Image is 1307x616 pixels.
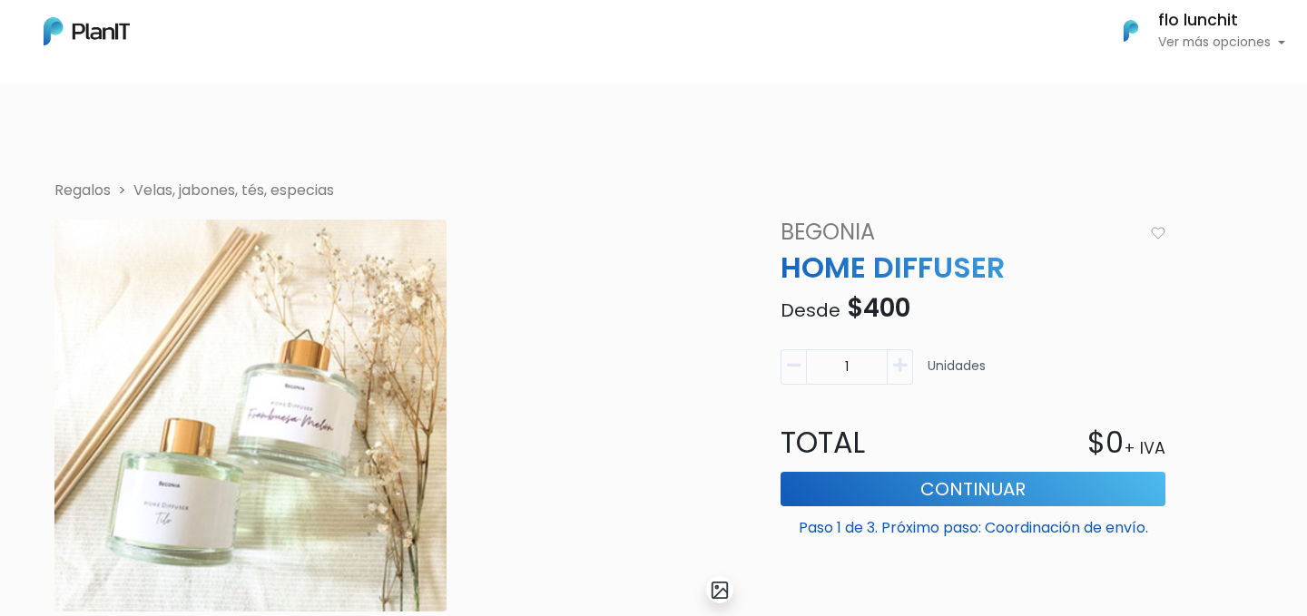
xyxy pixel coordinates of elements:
p: Paso 1 de 3. Próximo paso: Coordinación de envío. [781,510,1165,539]
img: thumb_CA12435B-C373-49FE-89F3-CD9C6BEED492.jpg [54,220,447,611]
nav: breadcrumb [44,180,1263,205]
p: Unidades [928,357,986,392]
h4: Begonia [770,220,1143,246]
button: Continuar [781,472,1165,506]
p: Total [770,421,973,464]
p: $0 [1087,421,1124,464]
a: Velas, jabones, tés, especias [133,180,334,200]
p: Ver más opciones [1158,36,1285,49]
span: Desde [781,298,840,323]
img: PlanIt Logo [1111,11,1151,51]
img: heart_icon [1151,227,1165,240]
button: PlanIt Logo flo lunchit Ver más opciones [1100,7,1285,54]
p: HOME DIFFUSER [770,246,1176,289]
img: PlanIt Logo [44,17,130,45]
h6: flo lunchit [1158,13,1285,29]
li: Regalos [54,180,111,201]
img: gallery-light [710,580,731,601]
p: + IVA [1124,436,1165,460]
span: $400 [847,290,910,326]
